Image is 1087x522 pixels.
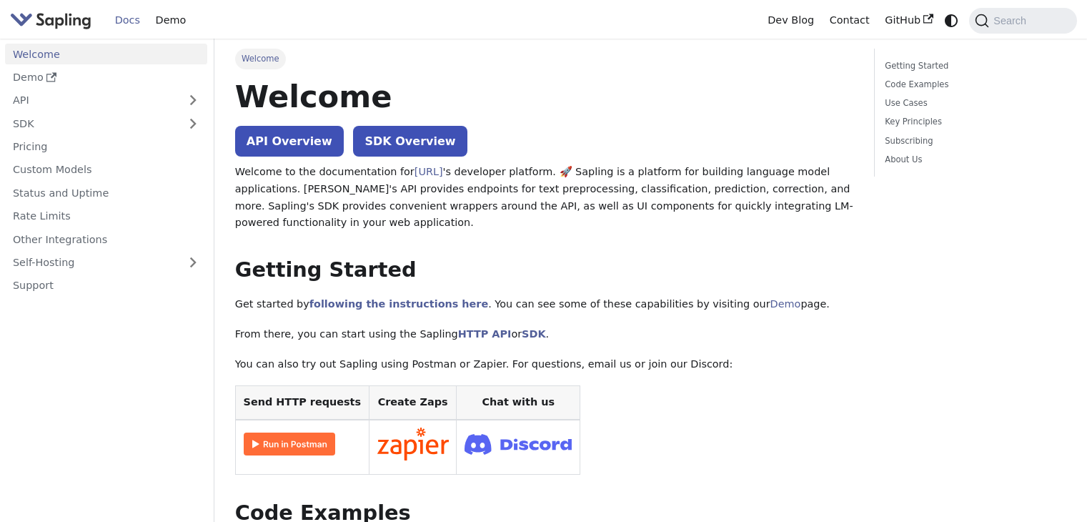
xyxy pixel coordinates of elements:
[5,44,207,64] a: Welcome
[885,134,1061,148] a: Subscribing
[235,49,286,69] span: Welcome
[377,428,449,461] img: Connect in Zapier
[989,15,1035,26] span: Search
[235,356,853,373] p: You can also try out Sapling using Postman or Zapier. For questions, email us or join our Discord:
[353,126,467,157] a: SDK Overview
[235,326,853,343] p: From there, you can start using the Sapling or .
[235,126,344,157] a: API Overview
[5,252,207,273] a: Self-Hosting
[458,328,512,340] a: HTTP API
[770,298,801,310] a: Demo
[148,9,194,31] a: Demo
[5,229,207,250] a: Other Integrations
[309,298,488,310] a: following the instructions here
[244,433,335,455] img: Run in Postman
[179,90,207,111] button: Expand sidebar category 'API'
[885,115,1061,129] a: Key Principles
[885,153,1061,167] a: About Us
[5,67,207,88] a: Demo
[760,9,821,31] a: Dev Blog
[969,8,1076,34] button: Search (Command+K)
[235,77,853,116] h1: Welcome
[369,386,457,420] th: Create Zaps
[885,97,1061,110] a: Use Cases
[457,386,580,420] th: Chat with us
[107,9,148,31] a: Docs
[10,10,96,31] a: Sapling.aiSapling.ai
[10,10,91,31] img: Sapling.ai
[822,9,878,31] a: Contact
[5,137,207,157] a: Pricing
[465,430,572,459] img: Join Discord
[415,166,443,177] a: [URL]
[5,275,207,296] a: Support
[235,164,853,232] p: Welcome to the documentation for 's developer platform. 🚀 Sapling is a platform for building lang...
[235,296,853,313] p: Get started by . You can see some of these capabilities by visiting our page.
[5,113,179,134] a: SDK
[522,328,545,340] a: SDK
[885,78,1061,92] a: Code Examples
[877,9,940,31] a: GitHub
[885,59,1061,73] a: Getting Started
[5,90,179,111] a: API
[179,113,207,134] button: Expand sidebar category 'SDK'
[235,49,853,69] nav: Breadcrumbs
[235,257,853,283] h2: Getting Started
[5,159,207,180] a: Custom Models
[5,206,207,227] a: Rate Limits
[235,386,369,420] th: Send HTTP requests
[941,10,962,31] button: Switch between dark and light mode (currently system mode)
[5,182,207,203] a: Status and Uptime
